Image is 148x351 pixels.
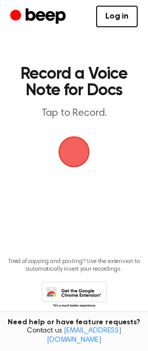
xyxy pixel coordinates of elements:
h1: Record a Voice Note for Docs [18,66,129,99]
p: Tired of copying and pasting? Use the extension to automatically insert your recordings. [8,258,140,273]
img: Beep Logo [59,136,89,167]
a: [EMAIL_ADDRESS][DOMAIN_NAME] [47,327,121,344]
p: Tap to Record. [18,107,129,120]
a: Log in [96,6,138,27]
a: Beep [10,7,68,27]
span: Contact us [6,327,142,345]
